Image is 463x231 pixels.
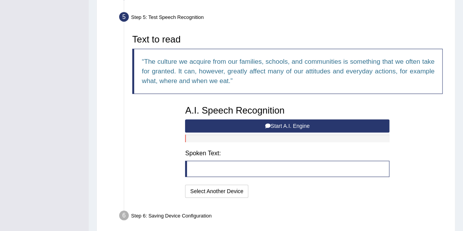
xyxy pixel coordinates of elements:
h3: A.I. Speech Recognition [185,105,389,115]
div: Step 5: Test Speech Recognition [116,10,451,27]
button: Start A.I. Engine [185,119,389,132]
div: Step 6: Saving Device Configuration [116,208,451,225]
h4: Spoken Text: [185,150,389,157]
h3: Text to read [132,34,443,44]
q: The culture we acquire from our families, schools, and communities is something that we often tak... [142,58,434,85]
button: Select Another Device [185,185,248,198]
